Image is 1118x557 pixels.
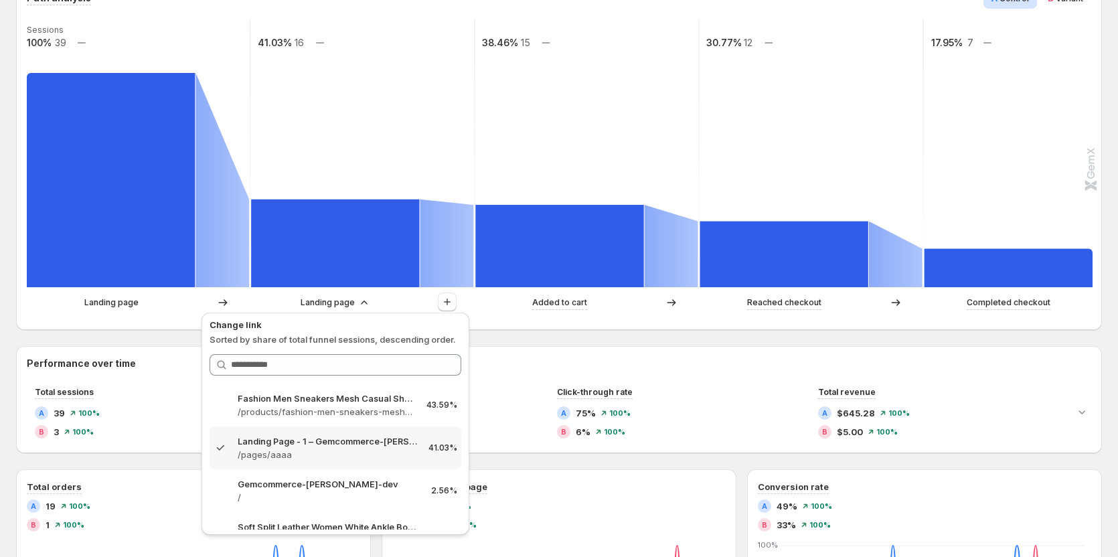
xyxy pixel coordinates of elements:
p: Fashion Men Sneakers Mesh Casual Shoes Lac-up Mens Shoes Lightweight V – Gemcommerce-[PERSON_NAME... [238,392,416,405]
p: Added to cart [532,296,587,309]
p: 41.03% [428,443,457,453]
span: 1 [46,518,50,532]
p: Soft Split Leather Women White Ankle Boots Motorcycle Boots [DEMOGRAPHIC_DATA] Aut – Gemcommerce-... [238,520,420,534]
h2: A [822,409,827,417]
h2: B [39,428,44,436]
span: Total revenue [818,387,876,397]
h2: B [561,428,566,436]
span: 100% [809,521,831,529]
span: 39 [54,406,65,420]
h2: A [762,502,767,510]
span: 75% [576,406,596,420]
span: 3 [54,425,59,439]
text: 17.95% [931,37,963,48]
p: / [238,491,420,504]
path: Added to cart: 15 [475,205,643,287]
text: Sessions [27,25,64,35]
span: Click-through rate [557,387,633,397]
span: 19 [46,499,56,513]
span: Total sessions [35,387,94,397]
text: 16 [295,37,304,48]
text: 7 [967,37,973,48]
text: 30.77% [706,37,742,48]
p: Landing page [301,296,355,309]
text: 15 [521,37,530,48]
p: Completed checkout [967,296,1050,309]
span: 100% [604,428,625,436]
p: 43.59% [426,400,457,410]
h2: A [561,409,566,417]
h2: B [762,521,767,529]
span: $645.28 [837,406,875,420]
p: 2.56% [431,528,457,539]
text: 38.46% [482,37,518,48]
span: 100% [888,409,910,417]
span: 100% [78,409,100,417]
span: 49% [777,499,797,513]
path: Reached checkout: 12 [700,222,868,287]
span: 100% [72,428,94,436]
span: 100% [609,409,631,417]
span: 100% [876,428,898,436]
h3: Conversion rate [758,480,829,493]
button: Expand chart [1072,402,1091,421]
p: Reached checkout [747,296,821,309]
p: /products/fashion-men-sneakers-mesh-casual-shoes-lac-up-mens-shoes-lightweight-vulcanize-shoes-wa... [238,405,416,418]
text: 12 [744,37,752,48]
span: 100% [811,502,832,510]
p: 2.56% [431,485,457,496]
span: 33% [777,518,796,532]
h2: Performance over time [27,357,1091,370]
text: 100% [758,540,778,550]
span: 100% [63,521,84,529]
p: /pages/aaaa [238,448,418,461]
text: 41.03% [258,37,292,48]
h2: A [31,502,36,510]
h2: B [822,428,827,436]
p: Change link [210,318,461,331]
p: Landing Page - 1 – Gemcommerce-[PERSON_NAME] [238,434,418,448]
h3: Total orders [27,480,82,493]
path: Completed checkout: 7 [925,249,1093,287]
text: 100% [27,37,52,48]
h2: B [31,521,36,529]
span: $5.00 [837,425,863,439]
span: 100% [69,502,90,510]
span: 6% [576,425,590,439]
p: Landing page [84,296,139,309]
p: Sorted by share of total funnel sessions, descending order. [210,333,461,346]
p: Gemcommerce-[PERSON_NAME]-dev [238,477,420,491]
text: 39 [55,37,66,48]
h2: A [39,409,44,417]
